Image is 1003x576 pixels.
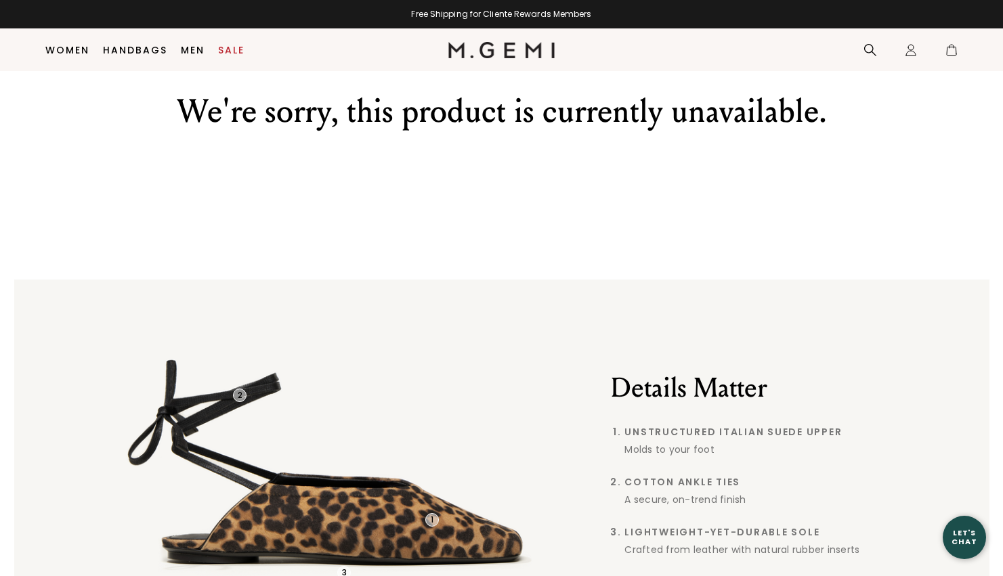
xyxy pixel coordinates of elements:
a: Men [181,45,205,56]
span: Unstructured Italian Suede Upper [624,426,883,437]
a: Handbags [103,45,167,56]
div: A secure, on-trend finish [624,493,883,506]
h2: Details Matter [611,372,883,404]
img: M.Gemi [448,42,555,58]
div: Crafted from leather with natural rubber inserts [624,543,883,556]
div: Let's Chat [943,529,986,546]
span: Lightweight-Yet-Durable Sole [624,527,883,537]
a: Sale [218,45,244,56]
div: Molds to your foot [624,443,883,456]
span: Cotton Ankle Ties [624,477,883,487]
a: Women [45,45,89,56]
div: 1 [425,513,439,527]
div: 2 [233,389,247,402]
